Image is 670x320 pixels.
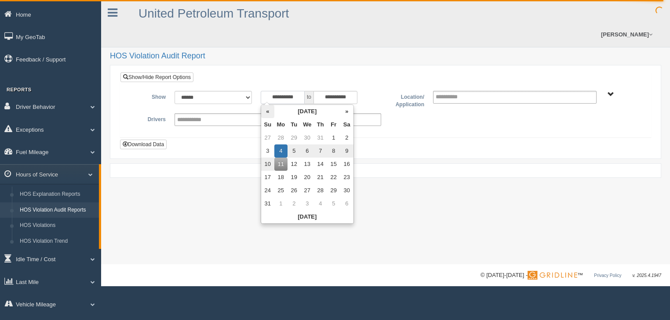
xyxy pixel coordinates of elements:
[386,91,429,109] label: Location/ Application
[301,118,314,131] th: We
[340,144,353,158] td: 9
[327,131,340,144] td: 1
[301,158,314,171] td: 13
[274,118,288,131] th: Mo
[288,197,301,210] td: 2
[274,158,288,171] td: 11
[314,171,327,184] td: 21
[261,131,274,144] td: 27
[340,158,353,171] td: 16
[261,118,274,131] th: Su
[305,91,313,104] span: to
[314,197,327,210] td: 4
[314,131,327,144] td: 31
[327,184,340,197] td: 29
[261,158,274,171] td: 10
[633,273,661,278] span: v. 2025.4.1947
[274,105,340,118] th: [DATE]
[274,197,288,210] td: 1
[288,171,301,184] td: 19
[274,144,288,158] td: 4
[327,144,340,158] td: 8
[597,22,657,47] a: [PERSON_NAME]
[340,171,353,184] td: 23
[288,184,301,197] td: 26
[16,187,99,202] a: HOS Explanation Reports
[288,144,301,158] td: 5
[120,140,167,149] button: Download Data
[340,197,353,210] td: 6
[274,171,288,184] td: 18
[314,184,327,197] td: 28
[274,131,288,144] td: 28
[481,271,661,280] div: © [DATE]-[DATE] - ™
[120,72,193,82] a: Show/Hide Report Options
[327,197,340,210] td: 5
[16,218,99,234] a: HOS Violations
[261,184,274,197] td: 24
[288,118,301,131] th: Tu
[301,171,314,184] td: 20
[327,171,340,184] td: 22
[261,144,274,158] td: 3
[340,105,353,118] th: »
[261,197,274,210] td: 31
[261,105,274,118] th: «
[127,91,170,101] label: Show
[288,158,301,171] td: 12
[261,210,353,223] th: [DATE]
[594,273,621,278] a: Privacy Policy
[327,118,340,131] th: Fr
[288,131,301,144] td: 29
[301,184,314,197] td: 27
[274,184,288,197] td: 25
[340,184,353,197] td: 30
[314,144,327,158] td: 7
[301,131,314,144] td: 30
[127,113,170,124] label: Drivers
[261,171,274,184] td: 17
[301,197,314,210] td: 3
[340,131,353,144] td: 2
[16,234,99,249] a: HOS Violation Trend
[301,144,314,158] td: 6
[314,118,327,131] th: Th
[16,202,99,218] a: HOS Violation Audit Reports
[138,7,289,20] a: United Petroleum Transport
[327,158,340,171] td: 15
[340,118,353,131] th: Sa
[528,271,577,280] img: Gridline
[314,158,327,171] td: 14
